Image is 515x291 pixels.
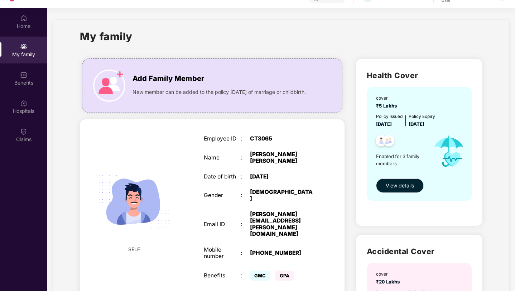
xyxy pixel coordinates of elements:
[204,154,241,161] div: Name
[20,100,27,107] img: svg+xml;base64,PHN2ZyBpZD0iSG9zcGl0YWxzIiB4bWxucz0iaHR0cDovL3d3dy53My5vcmcvMjAwMC9zdmciIHdpZHRoPS...
[409,113,435,120] div: Policy Expiry
[372,133,390,151] img: svg+xml;base64,PHN2ZyB4bWxucz0iaHR0cDovL3d3dy53My5vcmcvMjAwMC9zdmciIHdpZHRoPSI0OC45NDMiIGhlaWdodD...
[20,71,27,78] img: svg+xml;base64,PHN2ZyBpZD0iQmVuZWZpdHMiIHhtbG5zPSJodHRwOi8vd3d3LnczLm9yZy8yMDAwL3N2ZyIgd2lkdGg9Ij...
[241,272,250,279] div: :
[376,279,403,285] span: ₹20 Lakhs
[133,88,306,96] span: New member can be added to the policy [DATE] of marriage or childbirth.
[250,250,314,256] div: [PHONE_NUMBER]
[250,189,314,202] div: [DEMOGRAPHIC_DATA]
[376,95,400,102] div: cover
[204,192,241,199] div: Gender
[367,70,472,81] h2: Health Cover
[250,135,314,142] div: CT3065
[90,157,178,245] img: svg+xml;base64,PHN2ZyB4bWxucz0iaHR0cDovL3d3dy53My5vcmcvMjAwMC9zdmciIHdpZHRoPSIyMjQiIGhlaWdodD0iMT...
[241,173,250,180] div: :
[93,70,125,102] img: icon
[204,135,241,142] div: Employee ID
[376,271,403,278] div: cover
[250,173,314,180] div: [DATE]
[128,245,140,253] span: SELF
[376,153,427,167] span: Enabled for 3 family members
[250,211,314,238] div: [PERSON_NAME][EMAIL_ADDRESS][PERSON_NAME][DOMAIN_NAME]
[367,245,472,257] h2: Accidental Cover
[250,151,314,164] div: [PERSON_NAME] [PERSON_NAME]
[250,271,270,281] span: GMC
[20,15,27,22] img: svg+xml;base64,PHN2ZyBpZD0iSG9tZSIgeG1sbnM9Imh0dHA6Ly93d3cudzMub3JnLzIwMDAvc3ZnIiB3aWR0aD0iMjAiIG...
[376,103,400,109] span: ₹5 Lakhs
[275,271,294,281] span: GPA
[20,128,27,135] img: svg+xml;base64,PHN2ZyBpZD0iQ2xhaW0iIHhtbG5zPSJodHRwOi8vd3d3LnczLm9yZy8yMDAwL3N2ZyIgd2lkdGg9IjIwIi...
[380,133,398,151] img: svg+xml;base64,PHN2ZyB4bWxucz0iaHR0cDovL3d3dy53My5vcmcvMjAwMC9zdmciIHdpZHRoPSI0OC45NDMiIGhlaWdodD...
[241,192,250,199] div: :
[133,73,204,84] span: Add Family Member
[204,272,241,279] div: Benefits
[204,173,241,180] div: Date of birth
[427,128,471,175] img: icon
[241,154,250,161] div: :
[204,221,241,228] div: Email ID
[241,135,250,142] div: :
[376,121,392,127] span: [DATE]
[80,28,133,44] h1: My family
[409,121,424,127] span: [DATE]
[376,113,403,120] div: Policy issued
[204,247,241,260] div: Mobile number
[386,182,414,190] span: View details
[20,43,27,50] img: svg+xml;base64,PHN2ZyB3aWR0aD0iMjAiIGhlaWdodD0iMjAiIHZpZXdCb3g9IjAgMCAyMCAyMCIgZmlsbD0ibm9uZSIgeG...
[376,178,424,193] button: View details
[241,250,250,256] div: :
[241,221,250,228] div: :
